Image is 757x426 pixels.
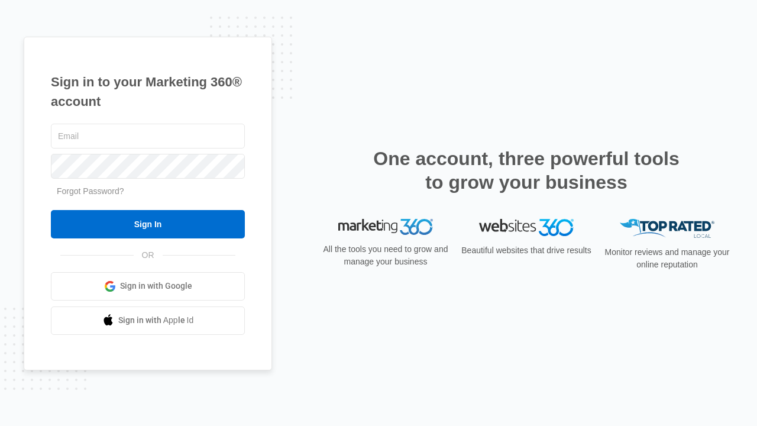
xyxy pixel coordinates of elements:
[51,124,245,149] input: Email
[134,249,163,262] span: OR
[120,280,192,292] span: Sign in with Google
[51,306,245,335] a: Sign in with Apple Id
[118,314,194,327] span: Sign in with Apple Id
[51,210,245,238] input: Sign In
[370,147,683,194] h2: One account, three powerful tools to grow your business
[319,243,452,268] p: All the tools you need to grow and manage your business
[51,272,245,301] a: Sign in with Google
[620,219,714,238] img: Top Rated Local
[601,246,733,271] p: Monitor reviews and manage your online reputation
[57,186,124,196] a: Forgot Password?
[338,219,433,235] img: Marketing 360
[479,219,574,236] img: Websites 360
[460,244,593,257] p: Beautiful websites that drive results
[51,72,245,111] h1: Sign in to your Marketing 360® account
